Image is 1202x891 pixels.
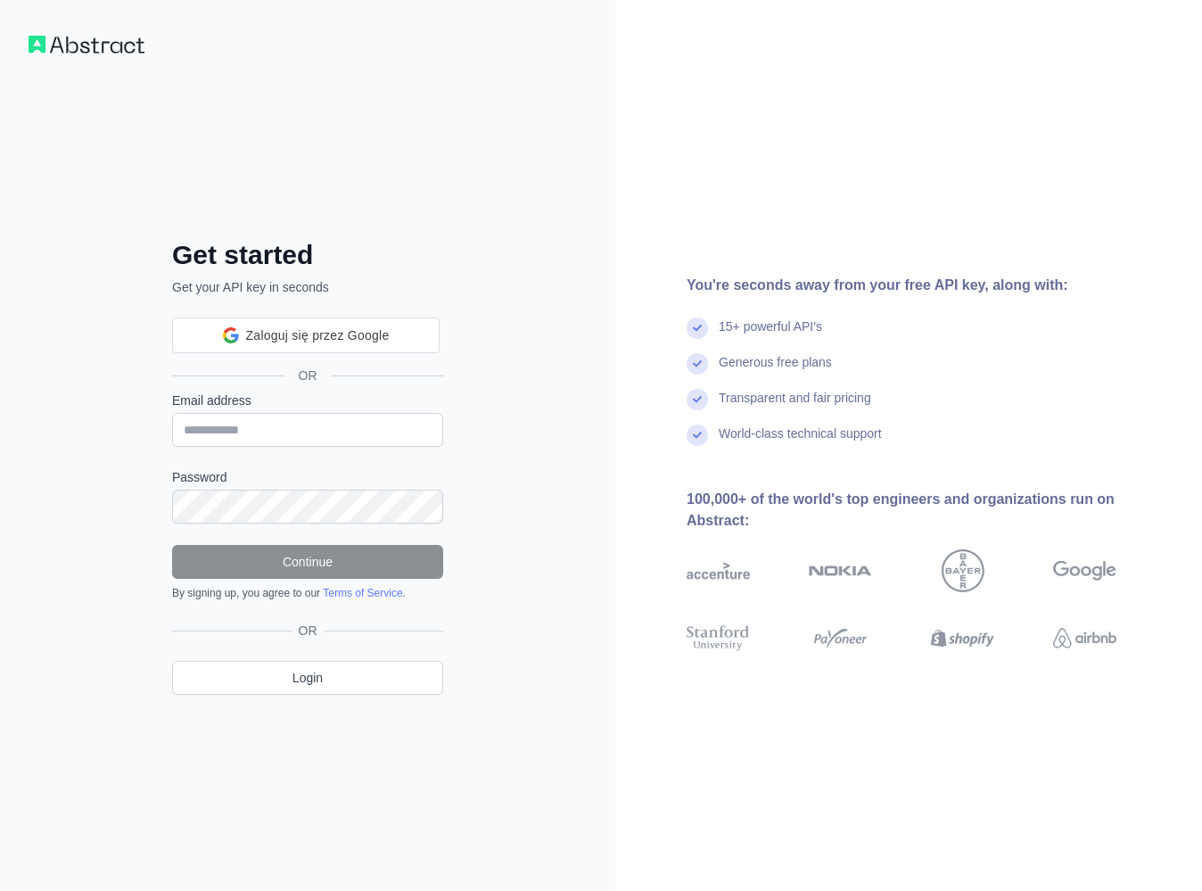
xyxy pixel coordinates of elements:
div: By signing up, you agree to our . [172,586,443,600]
label: Password [172,468,443,486]
img: accenture [687,549,750,592]
div: Transparent and fair pricing [719,389,871,425]
img: check mark [687,389,708,410]
img: payoneer [809,623,872,655]
div: Zaloguj się przez Google [172,318,440,353]
img: check mark [687,353,708,375]
div: 100,000+ of the world's top engineers and organizations run on Abstract: [687,489,1173,532]
div: You're seconds away from your free API key, along with: [687,275,1173,296]
h2: Get started [172,239,443,271]
div: World-class technical support [719,425,882,460]
a: Terms of Service [323,587,402,599]
img: shopify [931,623,994,655]
div: Generous free plans [719,353,832,389]
img: Workflow [29,36,144,54]
img: stanford university [687,623,750,655]
img: google [1053,549,1116,592]
img: airbnb [1053,623,1116,655]
button: Continue [172,545,443,579]
a: Login [172,661,443,695]
p: Get your API key in seconds [172,278,443,296]
img: check mark [687,425,708,446]
img: check mark [687,318,708,339]
span: OR [284,367,332,384]
img: nokia [809,549,872,592]
label: Email address [172,392,443,409]
span: Zaloguj się przez Google [246,326,390,345]
img: bayer [942,549,984,592]
div: 15+ powerful API's [719,318,822,353]
span: OR [292,622,325,639]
